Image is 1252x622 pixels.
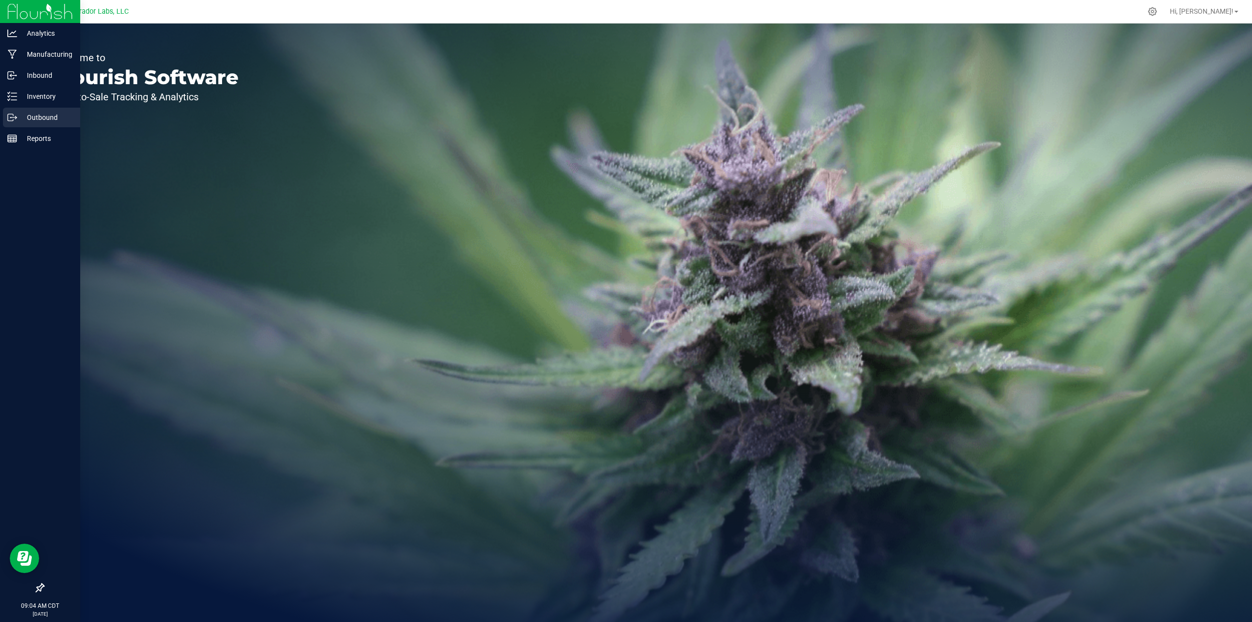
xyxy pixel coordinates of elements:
[17,112,76,123] p: Outbound
[7,28,17,38] inline-svg: Analytics
[17,91,76,102] p: Inventory
[17,69,76,81] p: Inbound
[1170,7,1233,15] span: Hi, [PERSON_NAME]!
[1146,7,1159,16] div: Manage settings
[7,70,17,80] inline-svg: Inbound
[53,92,239,102] p: Seed-to-Sale Tracking & Analytics
[17,27,76,39] p: Analytics
[7,49,17,59] inline-svg: Manufacturing
[7,113,17,122] inline-svg: Outbound
[4,610,76,618] p: [DATE]
[71,7,129,16] span: Curador Labs, LLC
[7,92,17,101] inline-svg: Inventory
[53,53,239,63] p: Welcome to
[7,134,17,143] inline-svg: Reports
[4,601,76,610] p: 09:04 AM CDT
[17,48,76,60] p: Manufacturing
[10,544,39,573] iframe: Resource center
[17,133,76,144] p: Reports
[53,68,239,87] p: Flourish Software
